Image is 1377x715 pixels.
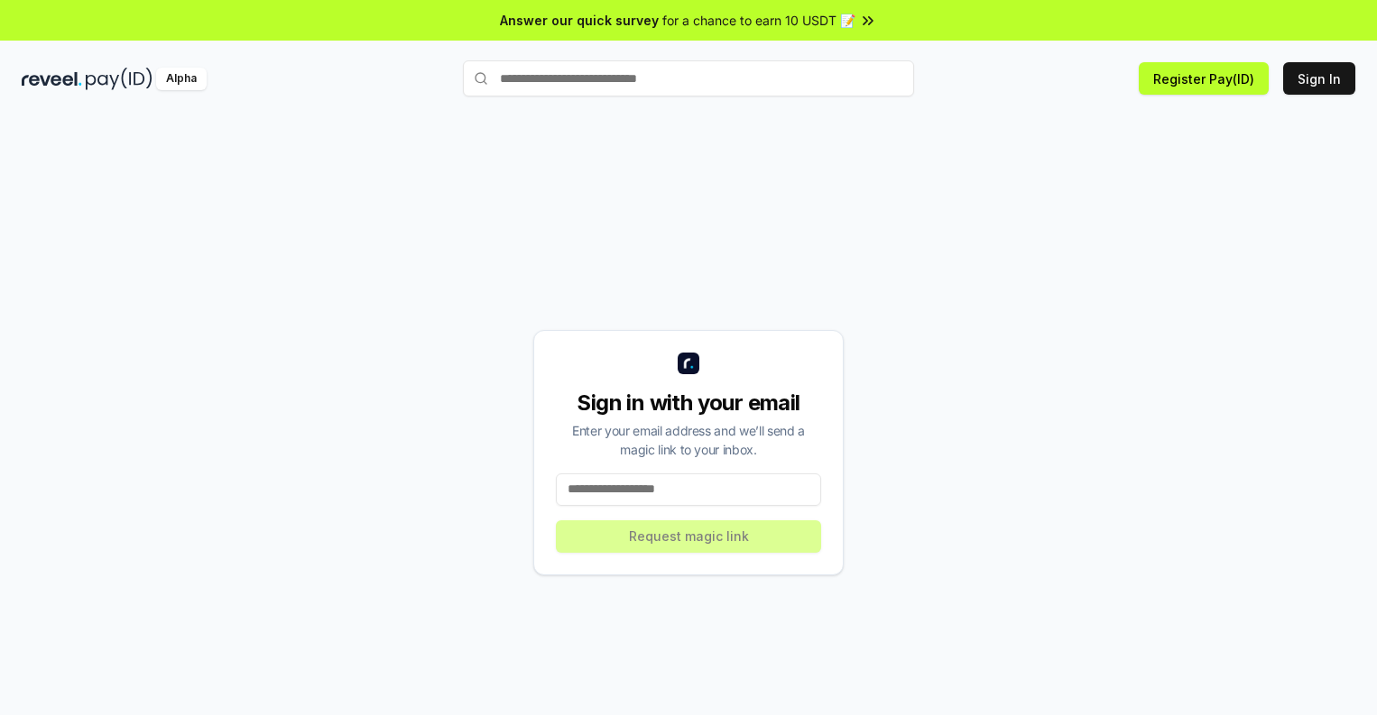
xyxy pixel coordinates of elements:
div: Sign in with your email [556,389,821,417]
div: Enter your email address and we’ll send a magic link to your inbox. [556,421,821,459]
span: Answer our quick survey [500,11,659,30]
img: logo_small [678,353,699,374]
span: for a chance to earn 10 USDT 📝 [662,11,855,30]
button: Register Pay(ID) [1139,62,1269,95]
div: Alpha [156,68,207,90]
img: pay_id [86,68,152,90]
img: reveel_dark [22,68,82,90]
button: Sign In [1283,62,1355,95]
